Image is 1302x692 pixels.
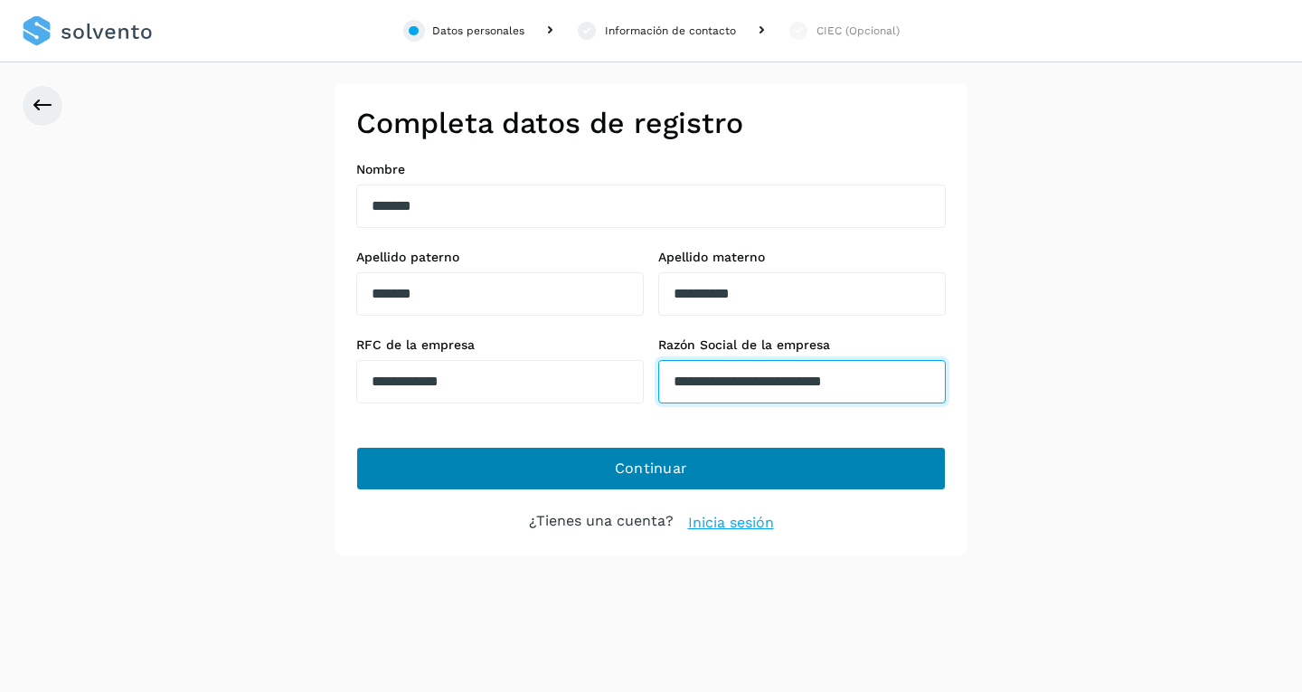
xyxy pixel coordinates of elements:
[605,23,736,39] div: Información de contacto
[816,23,900,39] div: CIEC (Opcional)
[356,337,644,353] label: RFC de la empresa
[356,250,644,265] label: Apellido paterno
[356,162,946,177] label: Nombre
[356,106,946,140] h2: Completa datos de registro
[688,512,774,534] a: Inicia sesión
[529,512,674,534] p: ¿Tienes una cuenta?
[615,459,688,479] span: Continuar
[432,23,524,39] div: Datos personales
[356,447,946,490] button: Continuar
[658,337,946,353] label: Razón Social de la empresa
[658,250,946,265] label: Apellido materno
